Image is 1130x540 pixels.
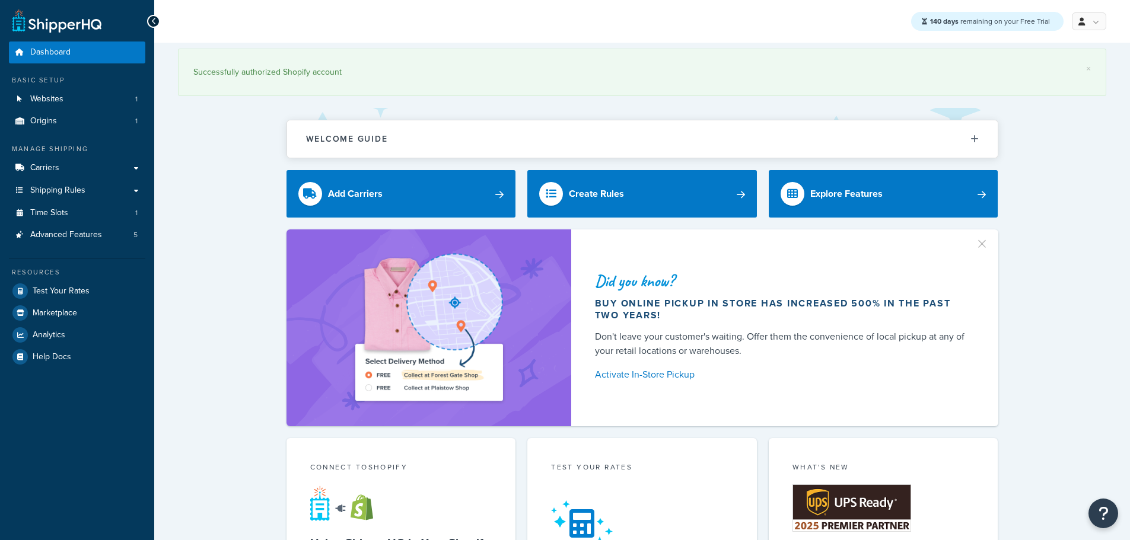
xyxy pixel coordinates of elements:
[792,462,975,475] div: What's New
[930,16,959,27] strong: 140 days
[9,157,145,179] a: Carriers
[33,352,71,362] span: Help Docs
[328,186,383,202] div: Add Carriers
[30,94,63,104] span: Websites
[9,180,145,202] a: Shipping Rules
[9,41,145,63] a: Dashboard
[33,308,77,318] span: Marketplace
[810,186,883,202] div: Explore Features
[310,485,384,521] img: connect-shq-shopify-9b9a8c5a.svg
[595,330,970,358] div: Don't leave your customer's waiting. Offer them the convenience of local pickup at any of your re...
[9,88,145,110] a: Websites1
[9,267,145,277] div: Resources
[33,330,65,340] span: Analytics
[9,224,145,246] li: Advanced Features
[9,346,145,368] a: Help Docs
[569,186,624,202] div: Create Rules
[595,273,970,289] div: Did you know?
[9,202,145,224] a: Time Slots1
[595,366,970,383] a: Activate In-Store Pickup
[30,208,68,218] span: Time Slots
[306,135,388,143] h2: Welcome Guide
[9,224,145,246] a: Advanced Features5
[30,116,57,126] span: Origins
[133,230,138,240] span: 5
[9,110,145,132] a: Origins1
[30,230,102,240] span: Advanced Features
[595,298,970,321] div: Buy online pickup in store has increased 500% in the past two years!
[30,163,59,173] span: Carriers
[193,64,1091,81] div: Successfully authorized Shopify account
[527,170,757,218] a: Create Rules
[1086,64,1091,74] a: ×
[287,120,998,158] button: Welcome Guide
[30,186,85,196] span: Shipping Rules
[33,286,90,296] span: Test Your Rates
[769,170,998,218] a: Explore Features
[30,47,71,57] span: Dashboard
[930,16,1050,27] span: remaining on your Free Trial
[9,75,145,85] div: Basic Setup
[9,324,145,346] a: Analytics
[310,462,492,475] div: Connect to Shopify
[9,302,145,324] a: Marketplace
[135,94,138,104] span: 1
[9,88,145,110] li: Websites
[287,170,516,218] a: Add Carriers
[135,116,138,126] span: 1
[551,462,733,475] div: Test your rates
[1088,499,1118,528] button: Open Resource Center
[9,280,145,302] a: Test Your Rates
[9,110,145,132] li: Origins
[9,144,145,154] div: Manage Shipping
[9,202,145,224] li: Time Slots
[135,208,138,218] span: 1
[322,247,536,408] img: ad-shirt-map-b0359fc47e01cab431d101c4b569394f6a03f54285957d908178d52f29eb9668.png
